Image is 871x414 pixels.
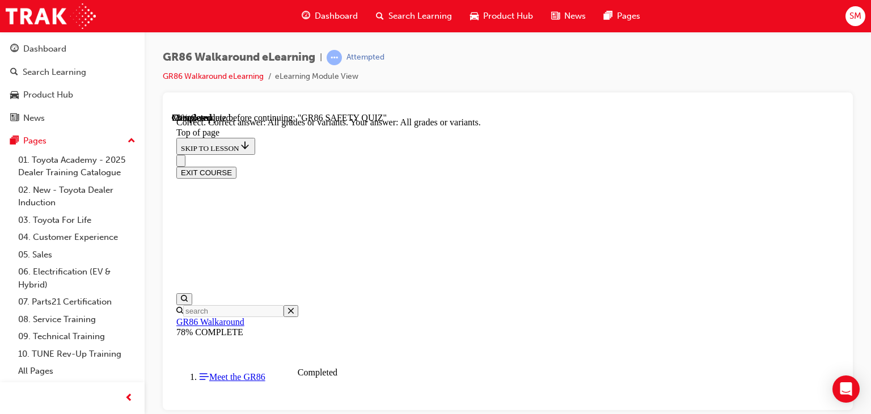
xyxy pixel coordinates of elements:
[388,10,452,23] span: Search Learning
[461,5,542,28] a: car-iconProduct Hub
[5,180,20,192] button: Open search menu
[483,10,533,23] span: Product Hub
[14,229,140,246] a: 04. Customer Experience
[5,130,140,151] button: Pages
[275,70,358,83] li: eLearning Module View
[470,9,479,23] span: car-icon
[542,5,595,28] a: news-iconNews
[11,192,112,204] input: Search
[10,44,19,54] span: guage-icon
[14,328,140,345] a: 09. Technical Training
[23,88,73,102] div: Product Hub
[14,263,140,293] a: 06. Electrification (EV & Hybrid)
[14,181,140,212] a: 02. New - Toyota Dealer Induction
[5,15,667,25] div: Top of page
[849,10,861,23] span: SM
[302,9,310,23] span: guage-icon
[5,214,155,225] div: 78% COMPLETE
[5,54,65,66] button: EXIT COURSE
[5,25,83,42] button: SKIP TO LESSON
[5,42,14,54] button: Close navigation menu
[126,255,143,265] div: Completed
[14,246,140,264] a: 05. Sales
[346,52,384,63] div: Attempted
[845,6,865,26] button: SM
[327,50,342,65] span: learningRecordVerb_ATTEMPT-icon
[10,90,19,100] span: car-icon
[14,362,140,380] a: All Pages
[112,192,126,204] button: Close search menu
[128,134,136,149] span: up-icon
[23,66,86,79] div: Search Learning
[5,39,140,60] a: Dashboard
[23,43,66,56] div: Dashboard
[14,293,140,311] a: 07. Parts21 Certification
[376,9,384,23] span: search-icon
[125,391,133,405] span: prev-icon
[23,112,45,125] div: News
[551,9,560,23] span: news-icon
[10,113,19,124] span: news-icon
[5,85,140,105] a: Product Hub
[5,204,73,214] a: GR86 Walkaround
[23,134,46,147] div: Pages
[595,5,649,28] a: pages-iconPages
[14,151,140,181] a: 01. Toyota Academy - 2025 Dealer Training Catalogue
[10,136,19,146] span: pages-icon
[604,9,612,23] span: pages-icon
[6,3,96,29] img: Trak
[14,212,140,229] a: 03. Toyota For Life
[10,67,18,78] span: search-icon
[14,311,140,328] a: 08. Service Training
[5,36,140,130] button: DashboardSearch LearningProduct HubNews
[315,10,358,23] span: Dashboard
[5,5,667,15] div: Correct. Correct answer: All grades or variants. Your answer: All grades or variants.
[5,108,140,129] a: News
[163,51,315,64] span: GR86 Walkaround eLearning
[163,71,264,81] a: GR86 Walkaround eLearning
[617,10,640,23] span: Pages
[367,5,461,28] a: search-iconSearch Learning
[5,62,140,83] a: Search Learning
[14,345,140,363] a: 10. TUNE Rev-Up Training
[320,51,322,64] span: |
[293,5,367,28] a: guage-iconDashboard
[832,375,860,403] div: Open Intercom Messenger
[9,31,79,40] span: SKIP TO LESSON
[564,10,586,23] span: News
